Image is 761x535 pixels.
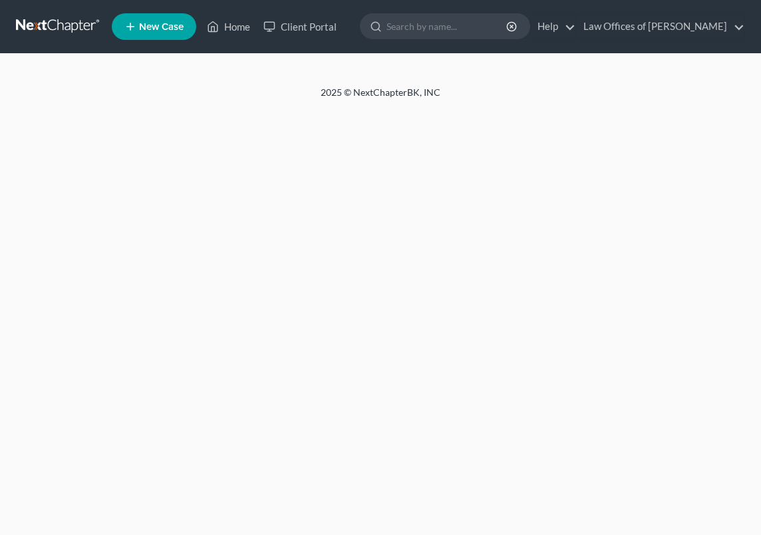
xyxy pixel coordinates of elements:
[531,15,575,39] a: Help
[61,86,700,110] div: 2025 © NextChapterBK, INC
[200,15,257,39] a: Home
[577,15,744,39] a: Law Offices of [PERSON_NAME]
[386,14,508,39] input: Search by name...
[257,15,343,39] a: Client Portal
[139,22,184,32] span: New Case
